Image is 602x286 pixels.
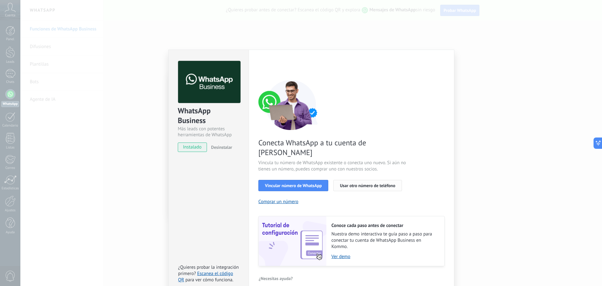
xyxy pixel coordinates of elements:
h2: Conoce cada paso antes de conectar [331,223,438,229]
span: Vincular número de WhatsApp [265,183,322,188]
span: para ver cómo funciona. [185,277,233,283]
div: Más leads con potentes herramientas de WhatsApp [178,126,240,138]
span: instalado [178,143,207,152]
span: Usar otro número de teléfono [340,183,395,188]
button: Desinstalar [209,143,232,152]
button: Usar otro número de teléfono [333,180,402,191]
span: ¿Necesitas ayuda? [259,276,293,281]
button: ¿Necesitas ayuda? [258,274,293,283]
img: connect number [258,80,324,130]
span: ¿Quieres probar la integración primero? [178,264,239,277]
a: Ver demo [331,254,438,260]
a: Escanea el código QR [178,271,233,283]
button: Vincular número de WhatsApp [258,180,328,191]
span: Conecta WhatsApp a tu cuenta de [PERSON_NAME] [258,138,408,157]
span: Desinstalar [211,144,232,150]
span: Nuestra demo interactiva te guía paso a paso para conectar tu cuenta de WhatsApp Business en Kommo. [331,231,438,250]
img: logo_main.png [178,61,240,103]
span: Vincula tu número de WhatsApp existente o conecta uno nuevo. Si aún no tienes un número, puedes c... [258,160,408,172]
button: Comprar un número [258,199,298,205]
div: WhatsApp Business [178,106,240,126]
